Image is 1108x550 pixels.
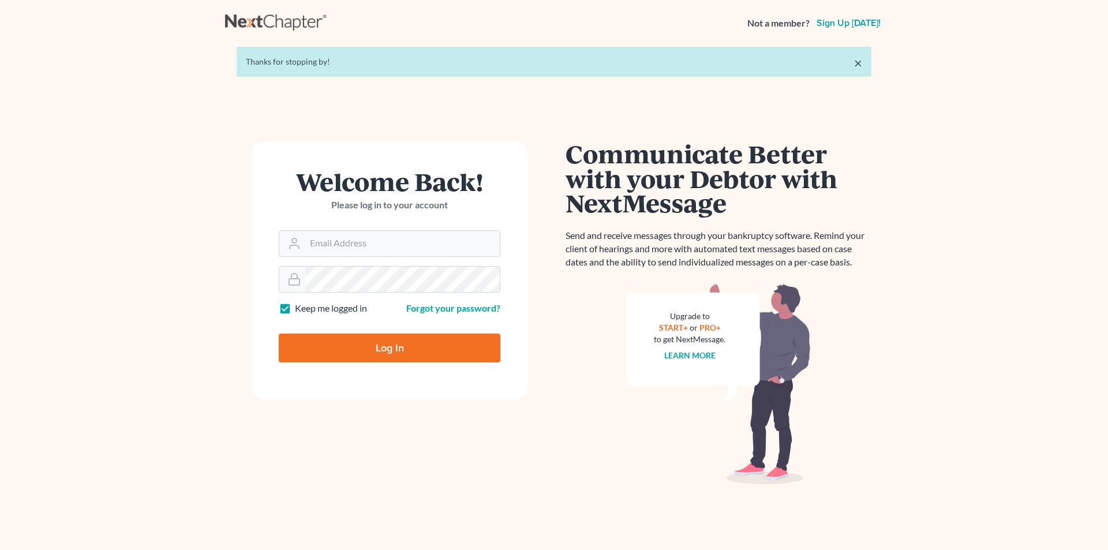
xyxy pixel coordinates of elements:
[690,323,698,332] span: or
[699,323,721,332] a: PRO+
[654,334,725,345] div: to get NextMessage.
[659,323,688,332] a: START+
[814,18,883,28] a: Sign up [DATE]!
[279,334,500,362] input: Log In
[566,141,871,215] h1: Communicate Better with your Debtor with NextMessage
[305,231,500,256] input: Email Address
[246,56,862,68] div: Thanks for stopping by!
[295,302,367,315] label: Keep me logged in
[566,229,871,269] p: Send and receive messages through your bankruptcy software. Remind your client of hearings and mo...
[654,310,725,322] div: Upgrade to
[664,350,716,360] a: Learn more
[279,199,500,212] p: Please log in to your account
[854,56,862,70] a: ×
[406,302,500,313] a: Forgot your password?
[279,169,500,194] h1: Welcome Back!
[747,17,810,30] strong: Not a member?
[626,283,811,485] img: nextmessage_bg-59042aed3d76b12b5cd301f8e5b87938c9018125f34e5fa2b7a6b67550977c72.svg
